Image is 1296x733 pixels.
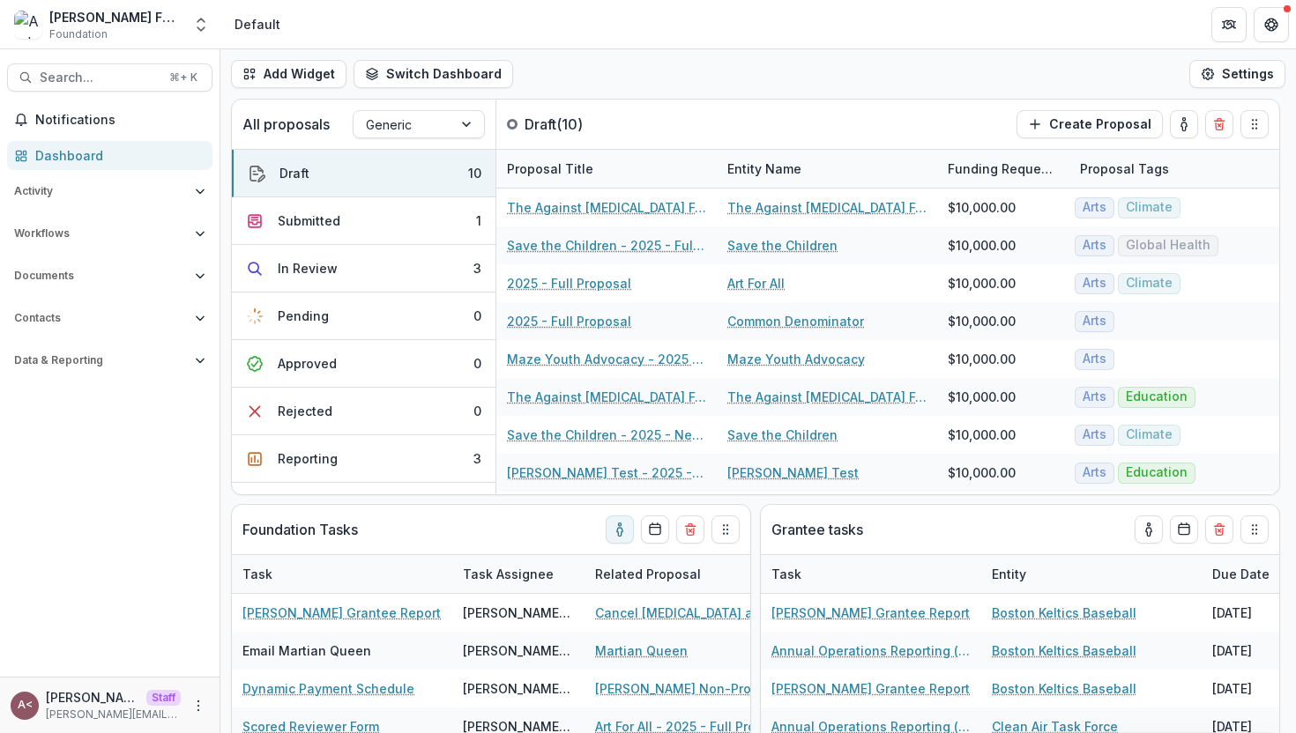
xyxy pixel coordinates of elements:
span: Contacts [14,312,188,324]
button: Add Widget [231,60,346,88]
div: Task [761,555,981,593]
a: Annual Operations Reporting (atw) [771,641,971,660]
span: Climate [1126,276,1173,291]
button: Partners [1211,7,1247,42]
button: Open Activity [7,177,212,205]
div: $10,000.00 [948,236,1016,255]
button: Search... [7,63,212,92]
p: [PERSON_NAME][EMAIL_ADDRESS][DOMAIN_NAME] [46,707,181,722]
div: 3 [473,259,481,278]
a: The Against [MEDICAL_DATA] Foundation [727,198,927,217]
div: 0 [473,307,481,325]
div: Dashboard [35,146,198,165]
button: Create Proposal [1017,110,1163,138]
a: The Against [MEDICAL_DATA] Foundation - 2025 - New form [507,388,706,406]
p: [PERSON_NAME] <[PERSON_NAME][EMAIL_ADDRESS][DOMAIN_NAME]> [46,688,139,707]
button: Reporting3 [232,435,495,483]
button: Get Help [1254,7,1289,42]
div: Proposal Title [496,159,604,178]
button: Drag [711,515,740,544]
div: Task Assignee [452,565,564,583]
a: [PERSON_NAME] Grantee Report [771,679,970,698]
div: Task [232,555,452,593]
span: Arts [1083,427,1106,442]
nav: breadcrumb [227,11,287,37]
div: Proposal Tags [1069,150,1290,188]
div: Funding Requested [937,150,1069,188]
div: 10 [468,164,481,182]
span: Arts [1083,389,1106,404]
div: Submitted [278,211,340,230]
button: Calendar [641,515,669,544]
a: Martian Queen [595,641,688,660]
div: $10,000.00 [948,426,1016,444]
div: Task [761,565,812,583]
button: Calendar [1170,515,1198,544]
div: Funding Requested [937,159,1069,178]
a: Cancel [MEDICAL_DATA] at Schools 2023 [595,603,794,622]
button: Open Contacts [7,304,212,332]
a: [PERSON_NAME] Test [727,463,859,482]
div: Andrew Clegg <andrew@trytemelio.com> [18,700,33,711]
img: Andrew Foundation [14,11,42,39]
p: Draft ( 10 ) [525,114,657,135]
div: [PERSON_NAME] <[PERSON_NAME][EMAIL_ADDRESS][DOMAIN_NAME]> [463,679,574,698]
div: 0 [473,354,481,373]
div: Pending [278,307,329,325]
div: $10,000.00 [948,198,1016,217]
button: Approved0 [232,340,495,388]
button: Open Data & Reporting [7,346,212,374]
div: $10,000.00 [948,274,1016,292]
div: 3 [473,449,481,468]
span: Data & Reporting [14,354,188,366]
a: Save the Children [727,426,838,444]
span: Arts [1083,238,1106,253]
div: Entity Name [717,159,812,178]
span: Notifications [35,113,205,128]
div: [PERSON_NAME] <[PERSON_NAME][EMAIL_ADDRESS][DOMAIN_NAME]> [463,641,574,660]
div: 1 [476,211,481,230]
div: Approved [278,354,337,373]
div: Related Proposal [585,565,711,583]
button: toggle-assigned-to-me [1170,110,1198,138]
div: Entity Name [717,150,937,188]
a: Dashboard [7,141,212,170]
span: Arts [1083,352,1106,366]
a: [PERSON_NAME] Grantee Report [771,603,970,622]
button: Notifications [7,106,212,134]
button: Submitted1 [232,197,495,245]
button: In Review3 [232,245,495,292]
a: 2025 - Full Proposal [507,274,631,292]
span: Arts [1083,276,1106,291]
span: Documents [14,270,188,282]
button: Draft10 [232,150,495,197]
a: Maze Youth Advocacy - 2025 - [PERSON_NAME] [507,350,706,368]
div: Rejected [278,402,332,420]
button: toggle-assigned-to-me [1135,515,1163,544]
a: Save the Children - 2025 - New form [507,426,706,444]
div: $10,000.00 [948,312,1016,330]
p: Foundation Tasks [242,519,358,540]
a: Save the Children [727,236,838,255]
a: Art For All [727,274,785,292]
p: Grantee tasks [771,519,863,540]
div: Proposal Tags [1069,159,1180,178]
a: Boston Keltics Baseball [992,679,1136,698]
button: Open Workflows [7,219,212,248]
div: [PERSON_NAME] Foundation [49,8,182,26]
div: Reporting [278,449,338,468]
div: Default [235,15,280,33]
button: Rejected0 [232,388,495,435]
div: Task [232,565,283,583]
div: Entity [981,555,1202,593]
div: Related Proposal [585,555,805,593]
button: Delete card [1205,515,1233,544]
div: Entity [981,565,1037,583]
div: [PERSON_NAME] <[PERSON_NAME][EMAIL_ADDRESS][DOMAIN_NAME]> [463,603,574,622]
a: Boston Keltics Baseball [992,641,1136,660]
